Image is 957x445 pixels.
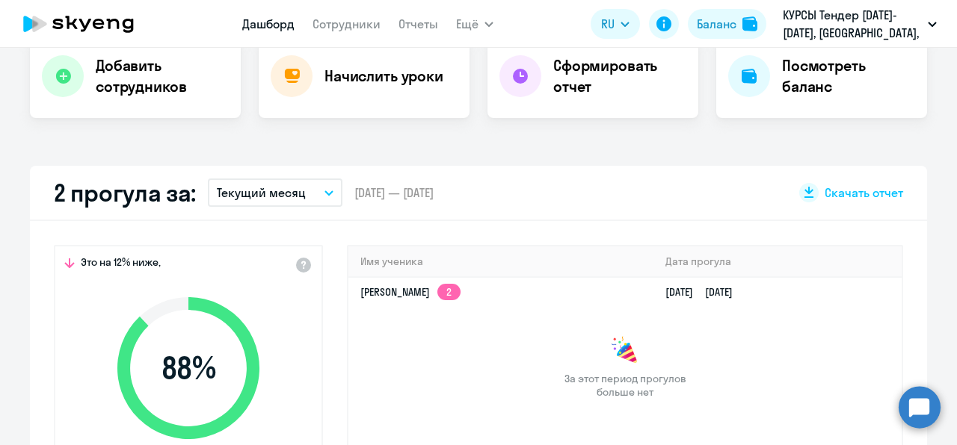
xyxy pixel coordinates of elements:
th: Дата прогула [653,246,902,277]
span: Скачать отчет [825,184,903,201]
a: Дашборд [242,16,295,31]
app-skyeng-badge: 2 [437,284,461,300]
a: [DATE][DATE] [665,285,745,299]
p: Текущий месяц [217,184,306,202]
a: Сотрудники [313,16,381,31]
span: Ещё [456,15,478,33]
button: Текущий месяц [208,178,342,207]
h4: Добавить сотрудников [96,55,229,97]
div: Баланс [697,15,736,33]
a: Отчеты [399,16,438,31]
button: КУРСЫ Тендер [DATE]-[DATE], [GEOGRAPHIC_DATA], ООО [775,6,944,42]
th: Имя ученика [348,246,653,277]
img: balance [742,16,757,31]
p: КУРСЫ Тендер [DATE]-[DATE], [GEOGRAPHIC_DATA], ООО [783,6,922,42]
h4: Сформировать отчет [553,55,686,97]
h4: Начислить уроки [324,66,443,87]
span: [DATE] — [DATE] [354,184,434,201]
span: Это на 12% ниже, [81,255,161,273]
span: 88 % [102,350,274,386]
h2: 2 прогула за: [54,178,196,208]
img: congrats [610,336,640,366]
span: За этот период прогулов больше нет [562,372,688,399]
span: RU [601,15,615,33]
button: RU [591,9,640,39]
h4: Посмотреть баланс [782,55,915,97]
button: Ещё [456,9,493,39]
a: [PERSON_NAME]2 [360,285,461,299]
button: Балансbalance [688,9,766,39]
